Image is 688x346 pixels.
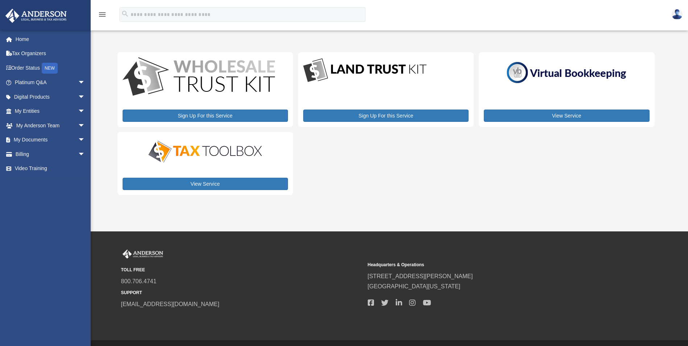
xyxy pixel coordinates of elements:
[5,133,96,147] a: My Documentsarrow_drop_down
[368,261,609,269] small: Headquarters & Operations
[121,289,363,297] small: SUPPORT
[78,118,92,133] span: arrow_drop_down
[5,75,96,90] a: Platinum Q&Aarrow_drop_down
[78,75,92,90] span: arrow_drop_down
[78,90,92,104] span: arrow_drop_down
[121,278,157,284] a: 800.706.4741
[484,110,649,122] a: View Service
[5,90,92,104] a: Digital Productsarrow_drop_down
[121,250,165,259] img: Anderson Advisors Platinum Portal
[5,118,96,133] a: My Anderson Teamarrow_drop_down
[5,46,96,61] a: Tax Organizers
[5,61,96,75] a: Order StatusNEW
[42,63,58,74] div: NEW
[5,147,96,161] a: Billingarrow_drop_down
[123,57,275,98] img: WS-Trust-Kit-lgo-1.jpg
[303,110,469,122] a: Sign Up For this Service
[78,147,92,162] span: arrow_drop_down
[5,104,96,119] a: My Entitiesarrow_drop_down
[3,9,69,23] img: Anderson Advisors Platinum Portal
[123,110,288,122] a: Sign Up For this Service
[98,10,107,19] i: menu
[121,10,129,18] i: search
[98,13,107,19] a: menu
[123,178,288,190] a: View Service
[78,104,92,119] span: arrow_drop_down
[368,283,461,289] a: [GEOGRAPHIC_DATA][US_STATE]
[78,133,92,148] span: arrow_drop_down
[5,32,96,46] a: Home
[672,9,683,20] img: User Pic
[121,301,219,307] a: [EMAIL_ADDRESS][DOMAIN_NAME]
[5,161,96,176] a: Video Training
[368,273,473,279] a: [STREET_ADDRESS][PERSON_NAME]
[303,57,427,84] img: LandTrust_lgo-1.jpg
[121,266,363,274] small: TOLL FREE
